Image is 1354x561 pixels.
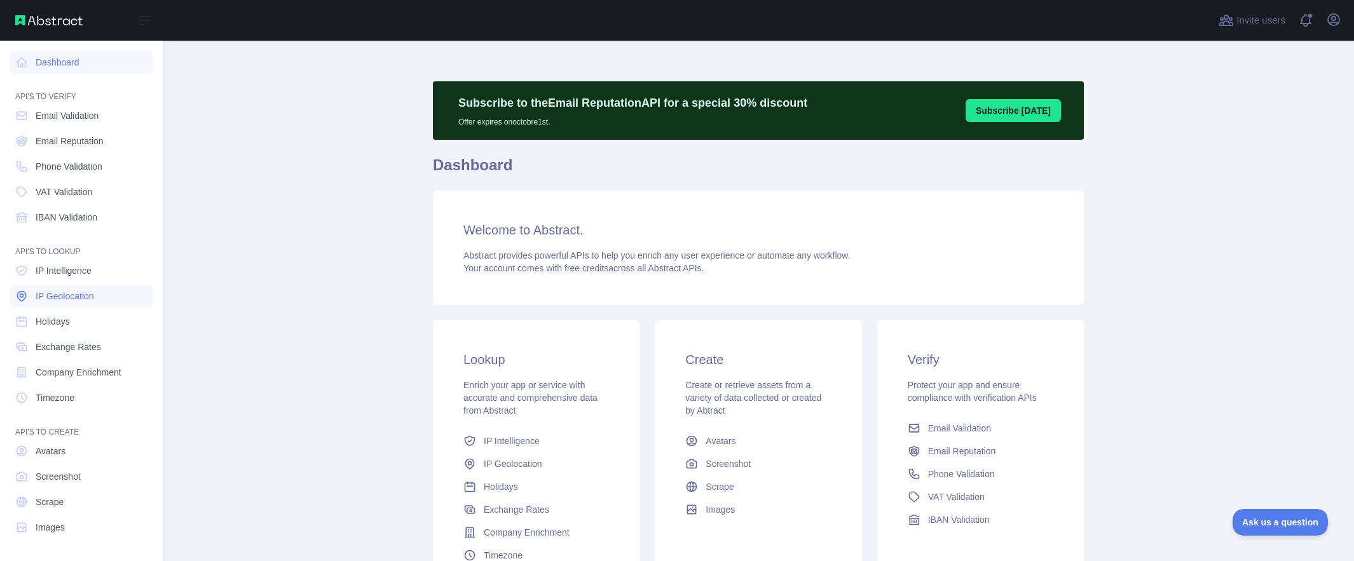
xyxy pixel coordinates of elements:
span: Scrape [36,496,64,508]
span: Scrape [706,480,734,493]
a: Scrape [10,490,153,513]
a: Phone Validation [903,463,1058,485]
a: IBAN Validation [10,206,153,229]
iframe: Toggle Customer Support [1233,509,1329,536]
span: free credits [564,263,608,273]
button: Invite users [1216,10,1288,30]
span: Images [36,521,65,534]
a: Holidays [458,475,614,498]
a: VAT Validation [10,180,153,203]
a: Holidays [10,310,153,333]
span: Phone Validation [36,160,102,173]
img: Abstract API [15,15,83,25]
span: Create or retrieve assets from a variety of data collected or created by Abtract [685,380,821,416]
a: Email Reputation [10,130,153,152]
a: Company Enrichment [458,521,614,544]
a: Scrape [680,475,836,498]
div: API'S TO CREATE [10,412,153,437]
span: IP Intelligence [484,435,540,447]
a: Email Validation [10,104,153,127]
span: IP Intelligence [36,264,92,277]
a: Dashboard [10,51,153,74]
a: IP Geolocation [458,452,614,475]
span: IBAN Validation [928,513,990,526]
span: Screenshot [36,470,81,483]
a: Avatars [10,440,153,463]
a: IP Intelligence [458,429,614,452]
a: VAT Validation [903,485,1058,508]
span: VAT Validation [36,186,92,198]
span: IP Geolocation [36,290,94,302]
span: Email Reputation [928,445,996,457]
span: Email Reputation [36,135,104,147]
h3: Welcome to Abstract. [463,221,1053,239]
h3: Verify [908,351,1053,368]
a: Exchange Rates [458,498,614,521]
span: Enrich your app or service with accurate and comprehensive data from Abstract [463,380,598,416]
h3: Create [685,351,831,368]
a: Email Validation [903,417,1058,440]
div: API'S TO VERIFY [10,76,153,102]
a: Images [680,498,836,521]
a: Screenshot [10,465,153,488]
span: Holidays [484,480,518,493]
a: Images [10,516,153,539]
h1: Dashboard [433,155,1084,186]
a: Avatars [680,429,836,452]
a: Company Enrichment [10,361,153,384]
span: Invite users [1236,13,1285,28]
span: Email Validation [36,109,99,122]
span: IBAN Validation [36,211,97,224]
div: API'S TO LOOKUP [10,231,153,257]
span: Screenshot [706,457,751,470]
span: IP Geolocation [484,457,542,470]
a: IBAN Validation [903,508,1058,531]
span: Company Enrichment [36,366,121,379]
span: Email Validation [928,422,991,435]
button: Subscribe [DATE] [966,99,1061,122]
span: Exchange Rates [484,503,549,516]
span: Images [706,503,735,516]
span: Timezone [36,391,74,404]
a: Exchange Rates [10,335,153,358]
span: Holidays [36,315,70,328]
span: VAT Validation [928,490,985,503]
p: Subscribe to the Email Reputation API for a special 30 % discount [458,94,807,112]
a: IP Intelligence [10,259,153,282]
span: Avatars [706,435,735,447]
span: Phone Validation [928,468,995,480]
span: Protect your app and ensure compliance with verification APIs [908,380,1037,403]
p: Offer expires on octobre 1st. [458,112,807,127]
span: Abstract provides powerful APIs to help you enrich any user experience or automate any workflow. [463,250,851,260]
a: Phone Validation [10,155,153,178]
span: Avatars [36,445,65,457]
h3: Lookup [463,351,609,368]
a: Timezone [10,386,153,409]
a: Screenshot [680,452,836,475]
span: Exchange Rates [36,341,101,353]
a: IP Geolocation [10,285,153,308]
a: Email Reputation [903,440,1058,463]
span: Company Enrichment [484,526,570,539]
span: Your account comes with across all Abstract APIs. [463,263,704,273]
